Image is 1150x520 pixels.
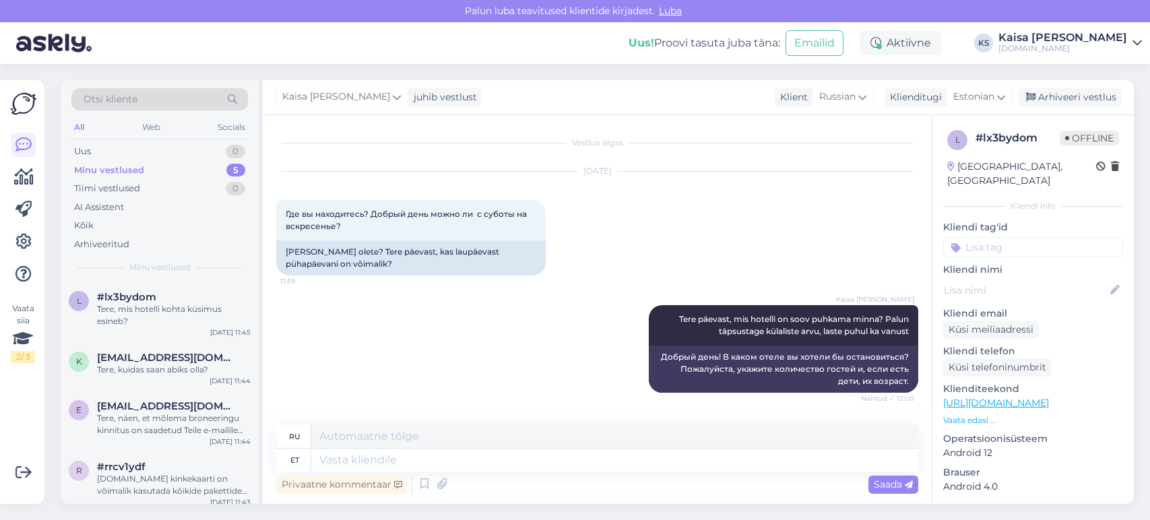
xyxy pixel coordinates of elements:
[943,263,1123,277] p: Kliendi nimi
[97,461,146,473] span: #rrcv1ydf
[276,240,546,275] div: [PERSON_NAME] olete? Tere päevast, kas laupäevast pühapäevani on võimalik?
[861,393,914,403] span: Nähtud ✓ 12:00
[210,327,251,337] div: [DATE] 11:45
[139,119,163,136] div: Web
[215,119,248,136] div: Socials
[943,397,1049,409] a: [URL][DOMAIN_NAME]
[97,412,251,436] div: Tere, näen, et mõlema broneeringu kinnitus on saadetud Teile e-mailile [EMAIL_ADDRESS][DOMAIN_NAM...
[11,302,35,363] div: Vaata siia
[408,90,477,104] div: juhib vestlust
[11,91,36,117] img: Askly Logo
[276,137,918,149] div: Vestlus algas
[76,465,82,476] span: r
[97,364,251,376] div: Tere, kuidas saan abiks olla?
[280,276,331,286] span: 11:59
[679,314,911,336] span: Tere päevast, mis hotelli on soov puhkama minna? Palun täpsustage külaliste arvu, laste puhul ka ...
[943,414,1123,426] p: Vaata edasi ...
[998,43,1127,54] div: [DOMAIN_NAME]
[786,30,843,56] button: Emailid
[955,135,960,145] span: l
[629,36,654,49] b: Uus!
[74,201,124,214] div: AI Assistent
[976,130,1060,146] div: # lx3bydom
[77,296,82,306] span: l
[943,432,1123,446] p: Operatsioonisüsteem
[943,220,1123,234] p: Kliendi tag'id
[282,90,390,104] span: Kaisa [PERSON_NAME]
[226,164,245,177] div: 5
[943,465,1123,480] p: Brauser
[226,145,245,158] div: 0
[74,145,91,158] div: Uus
[97,352,237,364] span: kalli.kaamer@gmail.com
[276,476,408,494] div: Privaatne kommentaar
[76,405,82,415] span: e
[998,32,1142,54] a: Kaisa [PERSON_NAME][DOMAIN_NAME]
[210,376,251,386] div: [DATE] 11:44
[860,31,942,55] div: Aktiivne
[84,92,137,106] span: Otsi kliente
[289,425,300,448] div: ru
[885,90,942,104] div: Klienditugi
[210,497,251,507] div: [DATE] 11:43
[74,219,94,232] div: Kõik
[943,344,1123,358] p: Kliendi telefon
[210,436,251,447] div: [DATE] 11:44
[943,306,1123,321] p: Kliendi email
[1060,131,1119,145] span: Offline
[943,200,1123,212] div: Kliendi info
[944,283,1108,298] input: Lisa nimi
[629,35,780,51] div: Proovi tasuta juba täna:
[943,321,1039,339] div: Küsi meiliaadressi
[998,32,1127,43] div: Kaisa [PERSON_NAME]
[947,160,1096,188] div: [GEOGRAPHIC_DATA], [GEOGRAPHIC_DATA]
[655,5,686,17] span: Luba
[97,400,237,412] span: enelyaakel@gmail.com
[943,237,1123,257] input: Lisa tag
[943,358,1052,377] div: Küsi telefoninumbrit
[97,473,251,497] div: [DOMAIN_NAME] kinkekaarti on võimalik kasutada kõikide pakettide broneerimiseks [DOMAIN_NAME] kod...
[11,351,35,363] div: 2 / 3
[74,164,144,177] div: Minu vestlused
[1018,88,1122,106] div: Arhiveeri vestlus
[71,119,87,136] div: All
[974,34,993,53] div: KS
[286,209,529,231] span: Где вы находитесь? Добрый день можно ли с суботы на вскресенье?
[226,182,245,195] div: 0
[943,446,1123,460] p: Android 12
[649,346,918,393] div: Добрый день! В каком отеле вы хотели бы остановиться? Пожалуйста, укажите количество гостей и, ес...
[953,90,994,104] span: Estonian
[819,90,856,104] span: Russian
[943,480,1123,494] p: Android 4.0
[943,382,1123,396] p: Klienditeekond
[97,303,251,327] div: Tere, mis hotelli kohta küsimus esineb?
[76,356,82,366] span: k
[874,478,913,490] span: Saada
[129,261,190,273] span: Minu vestlused
[276,165,918,177] div: [DATE]
[775,90,808,104] div: Klient
[290,449,299,472] div: et
[97,291,156,303] span: #lx3bydom
[836,294,914,304] span: Kaisa [PERSON_NAME]
[74,182,140,195] div: Tiimi vestlused
[74,238,129,251] div: Arhiveeritud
